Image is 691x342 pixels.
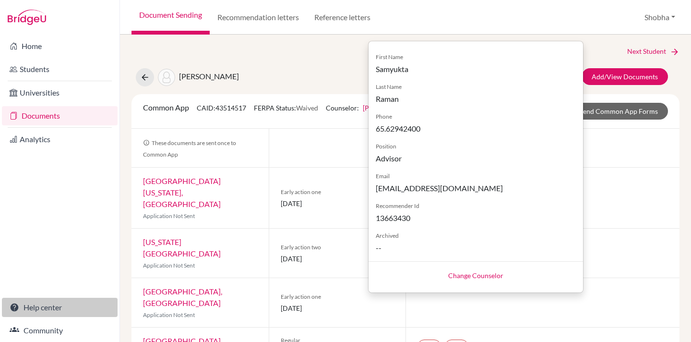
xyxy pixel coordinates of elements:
[376,63,576,75] span: Samyukta
[376,202,576,210] span: Recommender Id
[254,104,318,112] span: FERPA Status:
[2,130,118,149] a: Analytics
[2,106,118,125] a: Documents
[376,112,576,121] span: Phone
[143,103,189,112] span: Common App
[582,68,668,85] a: Add/View Documents
[376,53,576,61] span: First Name
[281,293,394,301] span: Early action one
[143,212,195,220] span: Application Not Sent
[376,123,576,134] span: 65.62942400
[2,60,118,79] a: Students
[179,72,239,81] span: [PERSON_NAME]
[627,46,679,57] a: Next Student
[143,237,221,258] a: [US_STATE][GEOGRAPHIC_DATA]
[2,321,118,340] a: Community
[281,254,394,264] span: [DATE]
[143,139,236,158] span: These documents are sent once to Common App
[376,142,576,151] span: Position
[570,103,668,120] a: Send Common App Forms
[281,303,394,313] span: [DATE]
[376,242,576,254] span: --
[326,104,416,112] span: Counselor:
[281,198,394,208] span: [DATE]
[376,212,576,224] span: 13663430
[376,232,576,240] span: Archived
[368,41,584,293] div: [PERSON_NAME]
[2,298,118,317] a: Help center
[640,8,679,26] button: Shobha
[281,243,394,252] span: Early action two
[197,104,246,112] span: CAID: 43514517
[281,188,394,196] span: Early action one
[448,271,503,280] a: Change Counselor
[296,104,318,112] span: Waived
[376,172,576,181] span: Email
[376,183,576,194] span: [EMAIL_ADDRESS][DOMAIN_NAME]
[2,83,118,102] a: Universities
[143,287,222,307] a: [GEOGRAPHIC_DATA], [GEOGRAPHIC_DATA]
[143,262,195,269] span: Application Not Sent
[363,104,416,112] a: [PERSON_NAME]
[2,37,118,56] a: Home
[376,153,576,164] span: Advisor
[8,10,46,25] img: Bridge-U
[376,93,576,105] span: Raman
[143,311,195,318] span: Application Not Sent
[143,176,221,208] a: [GEOGRAPHIC_DATA][US_STATE], [GEOGRAPHIC_DATA]
[376,83,576,91] span: Last Name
